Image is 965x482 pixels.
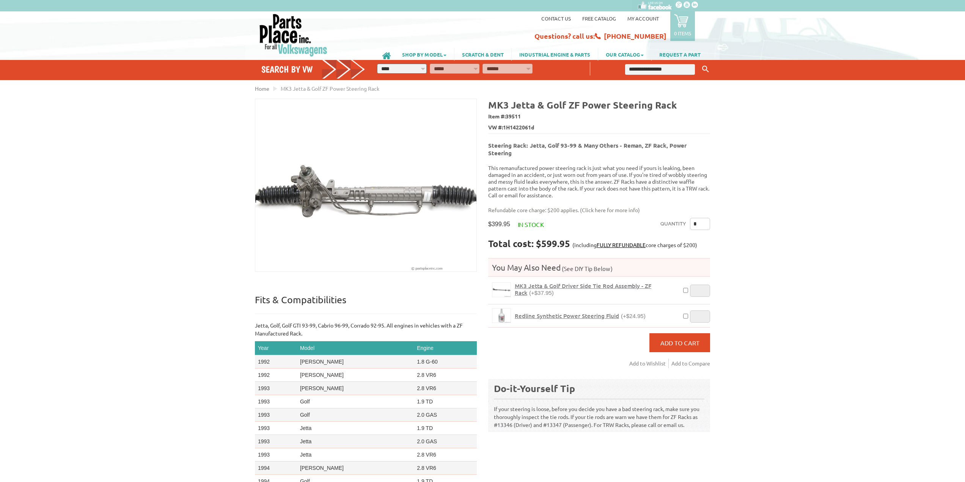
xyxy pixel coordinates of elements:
p: Refundable core charge: $200 applies. ( ) [488,206,704,214]
a: SCRATCH & DENT [454,48,511,61]
a: Click here for more info [582,206,638,213]
a: Redline Synthetic Power Steering Fluid [492,308,511,323]
td: 1994 [255,462,297,475]
td: 2.0 GAS [414,408,477,422]
a: 0 items [670,11,695,41]
td: 2.8 VR6 [414,448,477,462]
a: FULLY REFUNDABLE [597,241,646,248]
td: 1993 [255,382,297,395]
img: MK3 Jetta & Golf Driver Side Tie Rod Assembly - ZF Rack [492,283,511,297]
span: VW #: [488,122,710,133]
td: Jetta [297,448,414,462]
span: Item #: [488,111,710,122]
img: Parts Place Inc! [259,13,328,57]
td: [PERSON_NAME] [297,382,414,395]
a: Home [255,85,269,92]
a: Add to Compare [671,359,710,368]
a: SHOP BY MODEL [394,48,454,61]
a: My Account [627,15,659,22]
th: Engine [414,341,477,355]
img: Redline Synthetic Power Steering Fluid [492,309,511,323]
td: 1993 [255,395,297,408]
td: [PERSON_NAME] [297,462,414,475]
td: Jetta [297,422,414,435]
span: In stock [518,221,544,228]
td: 1.8 G-60 [414,355,477,369]
td: [PERSON_NAME] [297,355,414,369]
a: Contact us [541,15,571,22]
b: Steering Rack: Jetta, Golf 93-99 & Many Others - Reman, ZF Rack, Power Steering [488,142,687,157]
a: MK3 Jetta & Golf Driver Side Tie Rod Assembly - ZF Rack(+$37.95) [515,282,678,296]
td: 1993 [255,448,297,462]
th: Year [255,341,297,355]
span: Redline Synthetic Power Steering Fluid [515,312,619,320]
a: REQUEST A PART [652,48,708,61]
td: 1992 [255,369,297,382]
span: 1H1422061d [503,123,534,131]
a: Free Catalog [582,15,616,22]
span: MK3 Jetta & Golf ZF Power Steering Rack [281,85,379,92]
a: Redline Synthetic Power Steering Fluid(+$24.95) [515,312,646,320]
img: MK3 Jetta & Golf ZF Power Steering Rack [255,99,476,271]
td: Golf [297,408,414,422]
b: Do-it-Yourself Tip [494,382,575,394]
td: 2.8 VR6 [414,462,477,475]
strong: Total cost: $599.95 [488,238,570,249]
p: This remanufactured power steering rack is just what you need if yours is leaking, been damaged i... [488,164,710,198]
h4: You May Also Need [488,262,710,273]
label: Quantity [660,218,686,230]
a: OUR CATALOG [598,48,651,61]
td: 1.9 TD [414,422,477,435]
td: 1993 [255,435,297,448]
td: 1993 [255,422,297,435]
button: Keyword Search [700,63,711,76]
span: (+$37.95) [529,290,554,296]
a: MK3 Jetta & Golf Driver Side Tie Rod Assembly - ZF Rack [492,282,511,297]
b: MK3 Jetta & Golf ZF Power Steering Rack [488,99,677,111]
a: INDUSTRIAL ENGINE & PARTS [512,48,598,61]
span: (+$24.95) [621,313,646,319]
p: Fits & Compatibilities [255,294,477,314]
td: Golf [297,395,414,408]
p: Jetta, Golf, Golf GTI 93-99, Cabrio 96-99, Corrado 92-95. All engines in vehicles with a ZF Manuf... [255,321,477,337]
button: Add to Cart [649,333,710,352]
span: (including core charges of $200) [572,241,697,248]
span: 39511 [506,113,521,120]
span: Add to Cart [660,339,699,347]
td: 1992 [255,355,297,369]
td: 2.0 GAS [414,435,477,448]
span: MK3 Jetta & Golf Driver Side Tie Rod Assembly - ZF Rack [515,282,651,296]
span: $399.95 [488,221,510,228]
span: (See DIY Tip Below) [561,265,613,272]
p: 0 items [674,30,691,36]
h4: Search by VW [261,64,365,75]
td: 2.8 VR6 [414,369,477,382]
a: Add to Wishlist [629,359,669,368]
th: Model [297,341,414,355]
td: [PERSON_NAME] [297,369,414,382]
td: 2.8 VR6 [414,382,477,395]
td: Jetta [297,435,414,448]
p: If your steering is loose, before you decide you have a bad steering rack, make sure you thorough... [494,399,704,429]
td: 1993 [255,408,297,422]
td: 1.9 TD [414,395,477,408]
